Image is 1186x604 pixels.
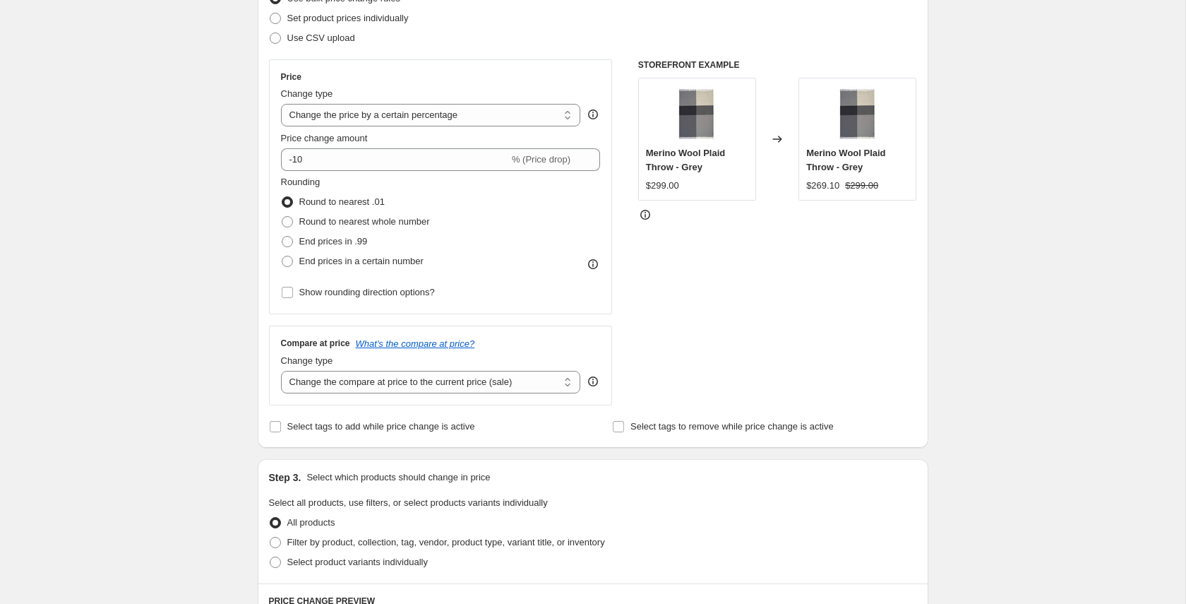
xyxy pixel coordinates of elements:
[281,148,509,171] input: -15
[299,256,424,266] span: End prices in a certain number
[269,470,301,485] h2: Step 3.
[806,148,885,172] span: Merino Wool Plaid Throw - Grey
[306,470,490,485] p: Select which products should change in price
[287,537,605,547] span: Filter by product, collection, tag, vendor, product type, variant title, or inventory
[512,154,570,165] span: % (Price drop)
[281,88,333,99] span: Change type
[669,85,725,142] img: waverley-mills-22-micron-throw-merino-wool-plaid-throw-grey-14850020507699_80x.jpg
[299,196,385,207] span: Round to nearest .01
[281,355,333,366] span: Change type
[586,107,600,122] div: help
[287,32,355,43] span: Use CSV upload
[281,133,368,143] span: Price change amount
[287,557,428,567] span: Select product variants individually
[287,421,475,432] span: Select tags to add while price change is active
[287,517,335,528] span: All products
[299,216,430,227] span: Round to nearest whole number
[806,179,839,193] div: $269.10
[269,497,548,508] span: Select all products, use filters, or select products variants individually
[356,338,475,349] button: What's the compare at price?
[287,13,409,23] span: Set product prices individually
[646,179,679,193] div: $299.00
[638,59,917,71] h6: STOREFRONT EXAMPLE
[646,148,725,172] span: Merino Wool Plaid Throw - Grey
[586,374,600,389] div: help
[845,179,878,193] strike: $299.00
[630,421,834,432] span: Select tags to remove while price change is active
[281,177,321,187] span: Rounding
[281,71,301,83] h3: Price
[299,236,368,247] span: End prices in .99
[281,338,350,349] h3: Compare at price
[829,85,886,142] img: waverley-mills-22-micron-throw-merino-wool-plaid-throw-grey-14850020507699_80x.jpg
[299,287,435,297] span: Show rounding direction options?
